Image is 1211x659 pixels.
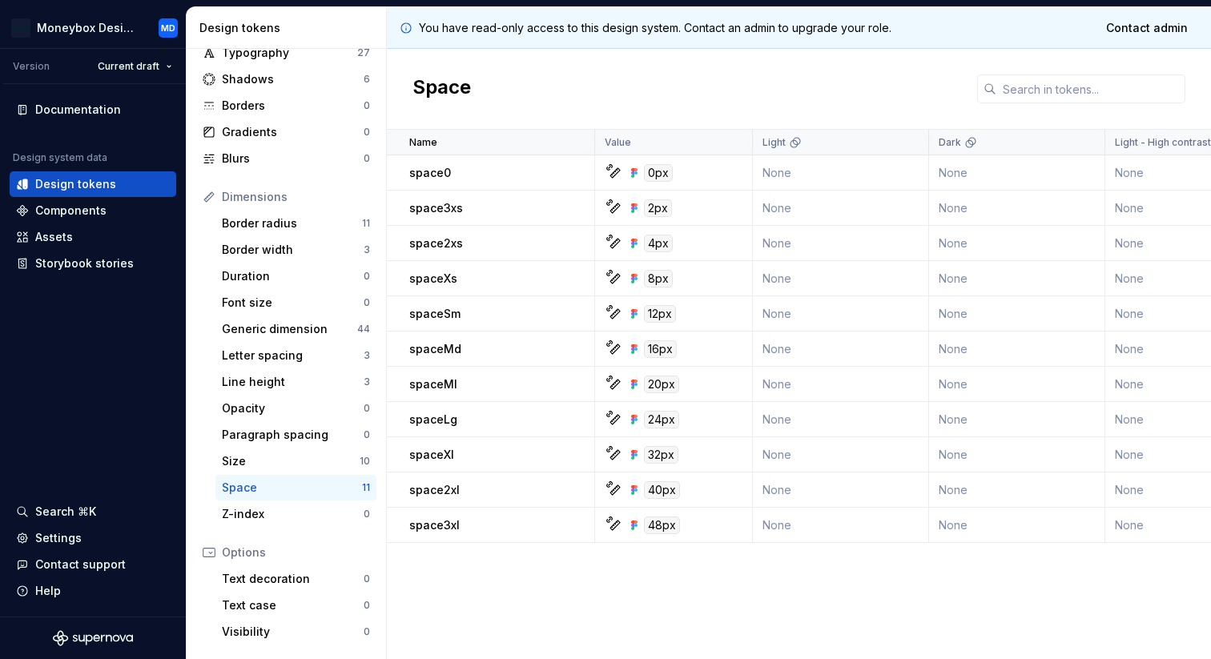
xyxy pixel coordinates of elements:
div: 24px [644,411,679,428]
button: Help [10,578,176,604]
a: Border width3 [215,237,376,263]
p: space2xl [409,482,460,498]
div: Borders [222,98,364,114]
div: Visibility [222,624,364,640]
div: Storybook stories [35,255,134,271]
div: 0px [644,164,673,182]
p: spaceMl [409,376,457,392]
div: 8px [644,270,673,287]
td: None [753,155,929,191]
td: None [929,155,1105,191]
div: Paragraph spacing [222,427,364,443]
div: 0 [364,625,370,638]
div: Size [222,453,360,469]
div: Duration [222,268,364,284]
p: Light - High contrast [1115,136,1211,149]
div: Generic dimension [222,321,357,337]
a: Line height3 [215,369,376,395]
p: spaceMd [409,341,461,357]
a: Typography27 [196,40,376,66]
div: 0 [364,296,370,309]
p: spaceXs [409,271,457,287]
td: None [929,191,1105,226]
a: Contact admin [1096,14,1198,42]
div: 6 [364,73,370,86]
td: None [753,437,929,472]
p: Name [409,136,437,149]
svg: Supernova Logo [53,630,133,646]
div: Letter spacing [222,348,364,364]
div: Gradients [222,124,364,140]
a: Assets [10,224,176,250]
td: None [753,191,929,226]
div: Search ⌘K [35,504,96,520]
td: None [753,402,929,437]
div: 10 [360,455,370,468]
input: Search in tokens... [996,74,1185,103]
div: Design tokens [35,176,116,192]
a: Visibility0 [215,619,376,645]
td: None [753,261,929,296]
div: 0 [364,508,370,520]
a: Text decoration0 [215,566,376,592]
a: Size10 [215,448,376,474]
div: 2px [644,199,672,217]
h2: Space [412,74,471,103]
td: None [929,437,1105,472]
div: Design system data [13,151,107,164]
a: Space11 [215,475,376,500]
div: MD [161,22,175,34]
a: Components [10,198,176,223]
div: 3 [364,376,370,388]
a: Shadows6 [196,66,376,92]
div: 0 [364,270,370,283]
div: 27 [357,46,370,59]
div: 44 [357,323,370,336]
div: Text decoration [222,571,364,587]
a: Text case0 [215,593,376,618]
p: space3xl [409,517,460,533]
button: Current draft [91,55,179,78]
div: Opacity [222,400,364,416]
p: spaceLg [409,412,457,428]
div: Contact support [35,557,126,573]
div: 4px [644,235,673,252]
div: 0 [364,428,370,441]
a: Design tokens [10,171,176,197]
div: 0 [364,152,370,165]
div: Shadows [222,71,364,87]
div: Dimensions [222,189,370,205]
div: 11 [362,481,370,494]
p: You have read-only access to this design system. Contact an admin to upgrade your role. [419,20,891,36]
div: 11 [362,217,370,230]
td: None [753,508,929,543]
div: Border width [222,242,364,258]
a: Storybook stories [10,251,176,276]
a: Settings [10,525,176,551]
a: Font size0 [215,290,376,315]
span: Current draft [98,60,159,73]
p: spaceSm [409,306,461,322]
div: 0 [364,573,370,585]
td: None [753,332,929,367]
div: Blurs [222,151,364,167]
div: 0 [364,126,370,139]
p: space2xs [409,235,463,251]
p: Light [762,136,786,149]
div: Moneybox Design System [37,20,139,36]
img: c17557e8-ebdc-49e2-ab9e-7487adcf6d53.png [11,18,30,38]
p: space0 [409,165,451,181]
div: 3 [364,243,370,256]
td: None [929,402,1105,437]
p: spaceXl [409,447,454,463]
a: Opacity0 [215,396,376,421]
div: 0 [364,402,370,415]
a: Documentation [10,97,176,123]
div: Text case [222,597,364,613]
div: Design tokens [199,20,380,36]
span: Contact admin [1106,20,1188,36]
div: Help [35,583,61,599]
div: 40px [644,481,680,499]
a: Border radius11 [215,211,376,236]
